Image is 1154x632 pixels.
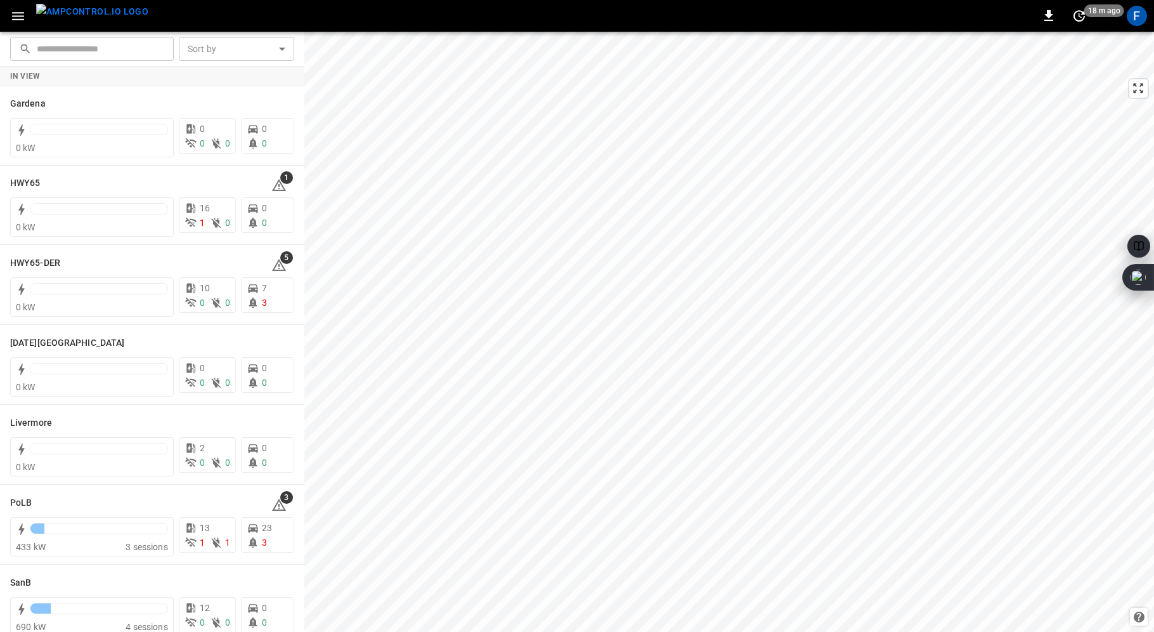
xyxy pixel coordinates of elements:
span: 0 [262,203,267,213]
span: 12 [200,603,210,613]
span: 4 sessions [126,622,168,632]
h6: PoLB [10,496,32,510]
h6: HWY65 [10,176,41,190]
span: 1 [280,171,293,184]
span: 16 [200,203,210,213]
span: 0 kW [16,222,36,232]
span: 433 kW [16,542,46,552]
span: 0 [200,378,205,388]
h6: Livermore [10,416,52,430]
canvas: Map [304,32,1154,632]
span: 0 [262,617,267,628]
button: set refresh interval [1069,6,1089,26]
span: 0 [225,218,230,228]
span: 0 [262,138,267,148]
span: 0 [262,443,267,453]
span: 0 [225,378,230,388]
span: 0 [200,617,205,628]
span: 0 [200,124,205,134]
span: 1 [200,537,205,548]
h6: Karma Center [10,336,124,350]
span: 0 [225,617,230,628]
span: 0 [225,298,230,308]
span: 0 [262,124,267,134]
span: 0 [200,363,205,373]
img: ampcontrol.io logo [36,4,148,20]
span: 0 [262,218,267,228]
span: 0 kW [16,382,36,392]
span: 0 [200,458,205,468]
h6: SanB [10,576,31,590]
span: 3 sessions [126,542,168,552]
span: 13 [200,523,210,533]
span: 3 [280,491,293,504]
span: 1 [200,218,205,228]
span: 3 [262,537,267,548]
span: 0 [262,378,267,388]
span: 23 [262,523,272,533]
span: 10 [200,283,210,293]
span: 690 kW [16,622,46,632]
span: 0 [225,138,230,148]
span: 0 kW [16,302,36,312]
span: 3 [262,298,267,308]
span: 0 [200,298,205,308]
span: 2 [200,443,205,453]
span: 0 [225,458,230,468]
span: 0 [200,138,205,148]
span: 0 kW [16,462,36,472]
h6: HWY65-DER [10,256,60,270]
div: profile-icon [1127,6,1147,26]
span: 0 [262,363,267,373]
span: 18 m ago [1084,4,1124,17]
span: 7 [262,283,267,293]
strong: In View [10,72,41,81]
span: 0 [262,603,267,613]
span: 0 [262,458,267,468]
span: 5 [280,251,293,264]
h6: Gardena [10,97,46,111]
span: 1 [225,537,230,548]
span: 0 kW [16,143,36,153]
